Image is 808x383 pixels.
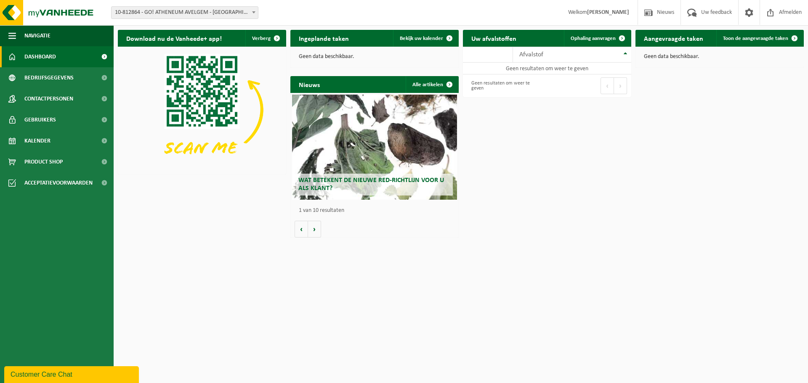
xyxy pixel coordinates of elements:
span: 10-812864 - GO! ATHENEUM AVELGEM - AVELGEM [112,7,258,18]
a: Ophaling aanvragen [564,30,630,47]
h2: Aangevraagde taken [635,30,712,46]
span: Wat betekent de nieuwe RED-richtlijn voor u als klant? [298,177,444,192]
a: Toon de aangevraagde taken [716,30,803,47]
a: Alle artikelen [406,76,458,93]
span: Bekijk uw kalender [400,36,443,41]
span: Contactpersonen [24,88,73,109]
button: Next [614,77,627,94]
td: Geen resultaten om weer te geven [463,63,631,74]
span: Toon de aangevraagde taken [723,36,788,41]
span: Ophaling aanvragen [571,36,616,41]
button: Verberg [245,30,285,47]
p: Geen data beschikbaar. [644,54,795,60]
h2: Nieuws [290,76,328,92]
span: Acceptatievoorwaarden [24,172,93,193]
button: Previous [601,77,614,94]
a: Bekijk uw kalender [393,30,458,47]
span: Bedrijfsgegevens [24,67,74,88]
span: Afvalstof [519,51,543,58]
span: Kalender [24,130,50,151]
h2: Ingeplande taken [290,30,357,46]
button: Vorige [295,221,308,238]
h2: Download nu de Vanheede+ app! [118,30,230,46]
span: Navigatie [24,25,50,46]
img: Download de VHEPlus App [118,47,286,173]
h2: Uw afvalstoffen [463,30,525,46]
span: Gebruikers [24,109,56,130]
p: Geen data beschikbaar. [299,54,450,60]
p: 1 van 10 resultaten [299,208,454,214]
span: Dashboard [24,46,56,67]
span: Verberg [252,36,271,41]
button: Volgende [308,221,321,238]
div: Geen resultaten om weer te geven [467,77,543,95]
iframe: chat widget [4,365,141,383]
span: Product Shop [24,151,63,172]
span: 10-812864 - GO! ATHENEUM AVELGEM - AVELGEM [111,6,258,19]
a: Wat betekent de nieuwe RED-richtlijn voor u als klant? [292,95,457,200]
strong: [PERSON_NAME] [587,9,629,16]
